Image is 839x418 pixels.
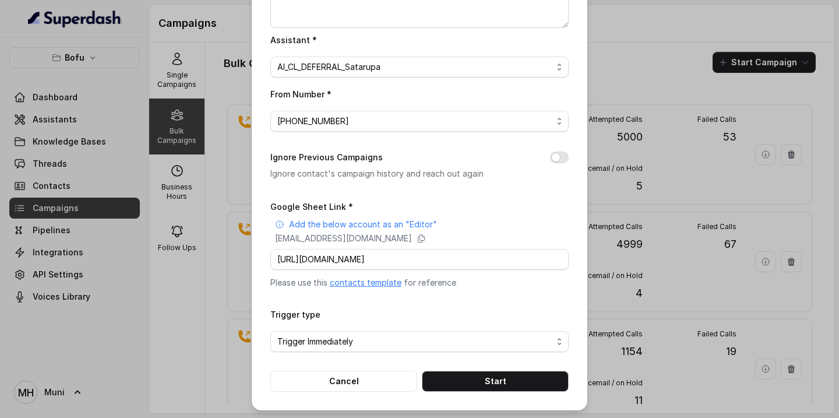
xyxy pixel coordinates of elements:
p: Ignore contact's campaign history and reach out again [270,167,531,181]
label: From Number * [270,89,332,99]
p: Add the below account as an "Editor" [289,219,437,230]
button: [PHONE_NUMBER] [270,111,569,132]
label: Google Sheet Link * [270,202,353,212]
label: Assistant * [270,35,317,45]
span: Trigger Immediately [277,335,552,349]
button: Trigger Immediately [270,331,569,352]
button: AI_CL_DEFERRAL_Satarupa [270,57,569,78]
button: Start [422,371,569,392]
span: [PHONE_NUMBER] [277,114,552,128]
button: Cancel [270,371,417,392]
label: Ignore Previous Campaigns [270,150,383,164]
span: AI_CL_DEFERRAL_Satarupa [277,60,552,74]
label: Trigger type [270,310,320,319]
p: [EMAIL_ADDRESS][DOMAIN_NAME] [275,233,412,244]
a: contacts template [330,278,401,287]
p: Please use this for reference [270,277,569,289]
